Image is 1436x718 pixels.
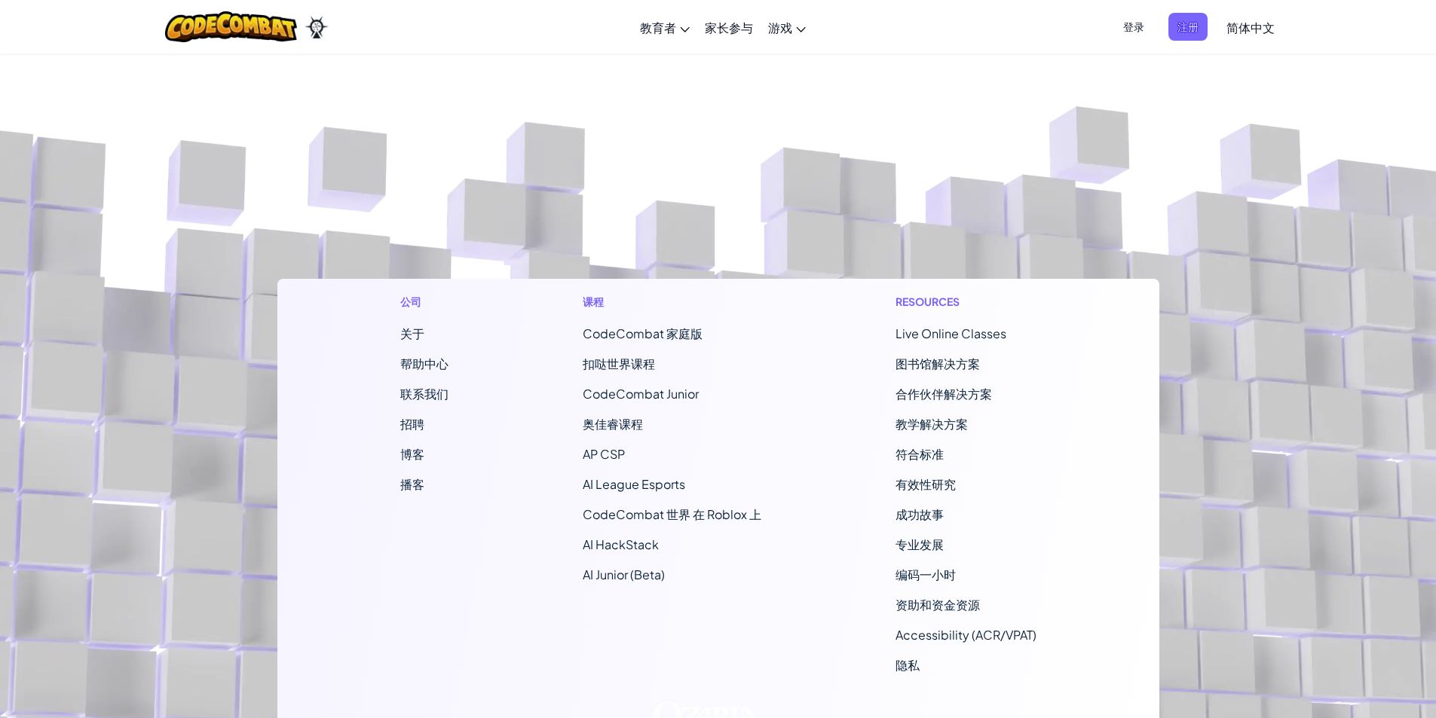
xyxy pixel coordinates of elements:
a: Accessibility (ACR/VPAT) [896,627,1036,643]
button: 登录 [1114,13,1153,41]
button: 注册 [1168,13,1208,41]
a: 成功故事 [896,506,944,522]
a: 教学解决方案 [896,416,968,432]
a: 资助和资金资源 [896,597,980,613]
a: Live Online Classes [896,325,1006,341]
span: 奥佳睿课程 [583,416,643,432]
span: 简体中文 [1226,20,1275,35]
a: 博客 [400,446,424,462]
a: 简体中文 [1219,7,1282,47]
a: AP CSP [583,446,625,462]
a: 关于 [400,325,424,341]
a: 招聘 [400,416,424,432]
a: 专业发展 [896,536,944,552]
a: CodeCombat Junior [583,386,699,402]
h1: 公司 [400,294,449,310]
span: 教育者 [640,20,676,35]
a: AI Junior (Beta) [583,567,665,582]
a: 播客 [400,476,424,492]
span: 游戏 [768,20,792,35]
a: 帮助中心 [400,356,449,371]
h1: 课程 [583,294,761,310]
span: 联系我们 [400,386,449,402]
a: 扣哒世界课程 [583,356,655,371]
a: AI League Esports [583,476,685,492]
a: AI HackStack [583,536,659,552]
a: 图书馆解决方案 [896,356,980,371]
h1: Resources [896,294,1036,310]
a: 家长参与 [697,7,761,47]
a: 游戏 [761,7,813,47]
span: CodeCombat 家庭版 [583,325,703,341]
a: 合作伙伴解决方案 [896,386,992,402]
a: 有效性研究 [896,476,956,492]
a: 符合标准 [896,446,944,462]
a: 隐私 [896,657,920,673]
a: 教育者 [632,7,697,47]
img: CodeCombat logo [165,11,297,42]
a: 编码一小时 [896,567,956,582]
img: Ozaria [305,16,329,38]
a: CodeCombat 世界 在 Roblox 上 [583,506,761,522]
